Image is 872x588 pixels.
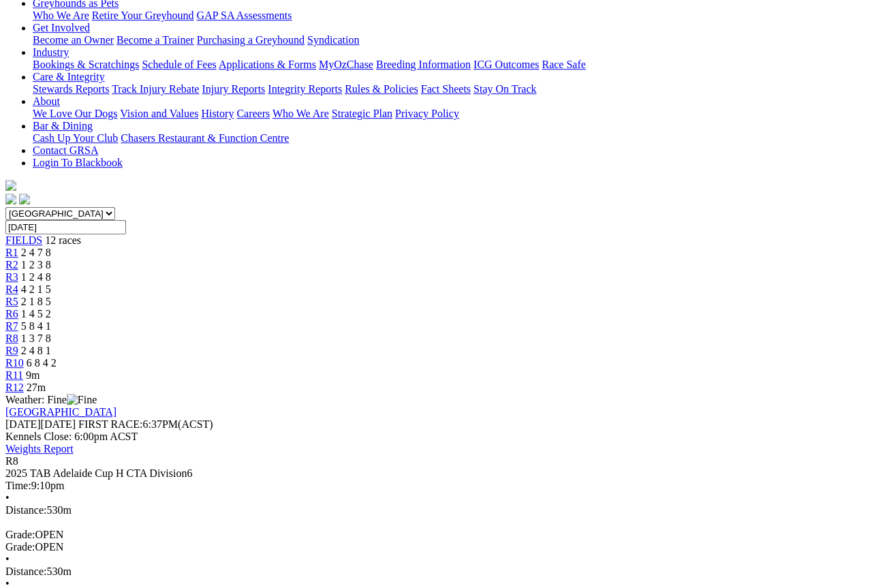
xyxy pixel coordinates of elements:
[112,83,199,95] a: Track Injury Rebate
[26,369,40,381] span: 9m
[33,10,89,21] a: Who We Are
[33,95,60,107] a: About
[45,234,81,246] span: 12 races
[5,504,867,516] div: 530m
[332,108,392,119] a: Strategic Plan
[142,59,216,70] a: Schedule of Fees
[5,492,10,504] span: •
[5,566,867,578] div: 530m
[5,180,16,191] img: logo-grsa-white.png
[5,455,18,467] span: R8
[197,34,305,46] a: Purchasing a Greyhound
[78,418,142,430] span: FIRST RACE:
[33,108,867,120] div: About
[473,59,539,70] a: ICG Outcomes
[197,10,292,21] a: GAP SA Assessments
[5,504,46,516] span: Distance:
[19,194,30,204] img: twitter.svg
[345,83,418,95] a: Rules & Policies
[236,108,270,119] a: Careers
[21,247,51,258] span: 2 4 7 8
[5,194,16,204] img: facebook.svg
[33,83,109,95] a: Stewards Reports
[21,259,51,270] span: 1 2 3 8
[33,83,867,95] div: Care & Integrity
[5,406,116,418] a: [GEOGRAPHIC_DATA]
[33,132,118,144] a: Cash Up Your Club
[5,271,18,283] a: R3
[5,394,97,405] span: Weather: Fine
[5,247,18,258] a: R1
[5,345,18,356] a: R9
[5,529,35,540] span: Grade:
[92,10,194,21] a: Retire Your Greyhound
[21,332,51,344] span: 1 3 7 8
[21,296,51,307] span: 2 1 8 5
[33,132,867,144] div: Bar & Dining
[202,83,265,95] a: Injury Reports
[5,480,867,492] div: 9:10pm
[5,541,867,553] div: OPEN
[21,271,51,283] span: 1 2 4 8
[67,394,97,406] img: Fine
[5,283,18,295] a: R4
[319,59,373,70] a: MyOzChase
[542,59,585,70] a: Race Safe
[421,83,471,95] a: Fact Sheets
[120,108,198,119] a: Vision and Values
[473,83,536,95] a: Stay On Track
[5,369,23,381] a: R11
[33,144,98,156] a: Contact GRSA
[307,34,359,46] a: Syndication
[5,443,74,454] a: Weights Report
[33,22,90,33] a: Get Involved
[78,418,213,430] span: 6:37PM(ACST)
[5,332,18,344] a: R8
[27,357,57,369] span: 6 8 4 2
[5,320,18,332] a: R7
[219,59,316,70] a: Applications & Forms
[33,59,139,70] a: Bookings & Scratchings
[5,296,18,307] span: R5
[27,382,46,393] span: 27m
[33,34,867,46] div: Get Involved
[5,259,18,270] a: R2
[268,83,342,95] a: Integrity Reports
[5,541,35,553] span: Grade:
[121,132,289,144] a: Chasers Restaurant & Function Centre
[5,234,42,246] a: FIELDS
[21,345,51,356] span: 2 4 8 1
[33,157,123,168] a: Login To Blackbook
[21,320,51,332] span: 5 8 4 1
[5,467,867,480] div: 2025 TAB Adelaide Cup H CTA Division6
[5,382,24,393] a: R12
[5,529,867,541] div: OPEN
[33,10,867,22] div: Greyhounds as Pets
[21,308,51,320] span: 1 4 5 2
[33,34,114,46] a: Become an Owner
[33,108,117,119] a: We Love Our Dogs
[21,283,51,295] span: 4 2 1 5
[5,220,126,234] input: Select date
[201,108,234,119] a: History
[5,308,18,320] a: R6
[5,566,46,577] span: Distance:
[5,431,867,443] div: Kennels Close: 6:00pm ACST
[33,71,105,82] a: Care & Integrity
[33,46,69,58] a: Industry
[272,108,329,119] a: Who We Are
[33,59,867,71] div: Industry
[5,418,76,430] span: [DATE]
[33,120,93,131] a: Bar & Dining
[116,34,194,46] a: Become a Trainer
